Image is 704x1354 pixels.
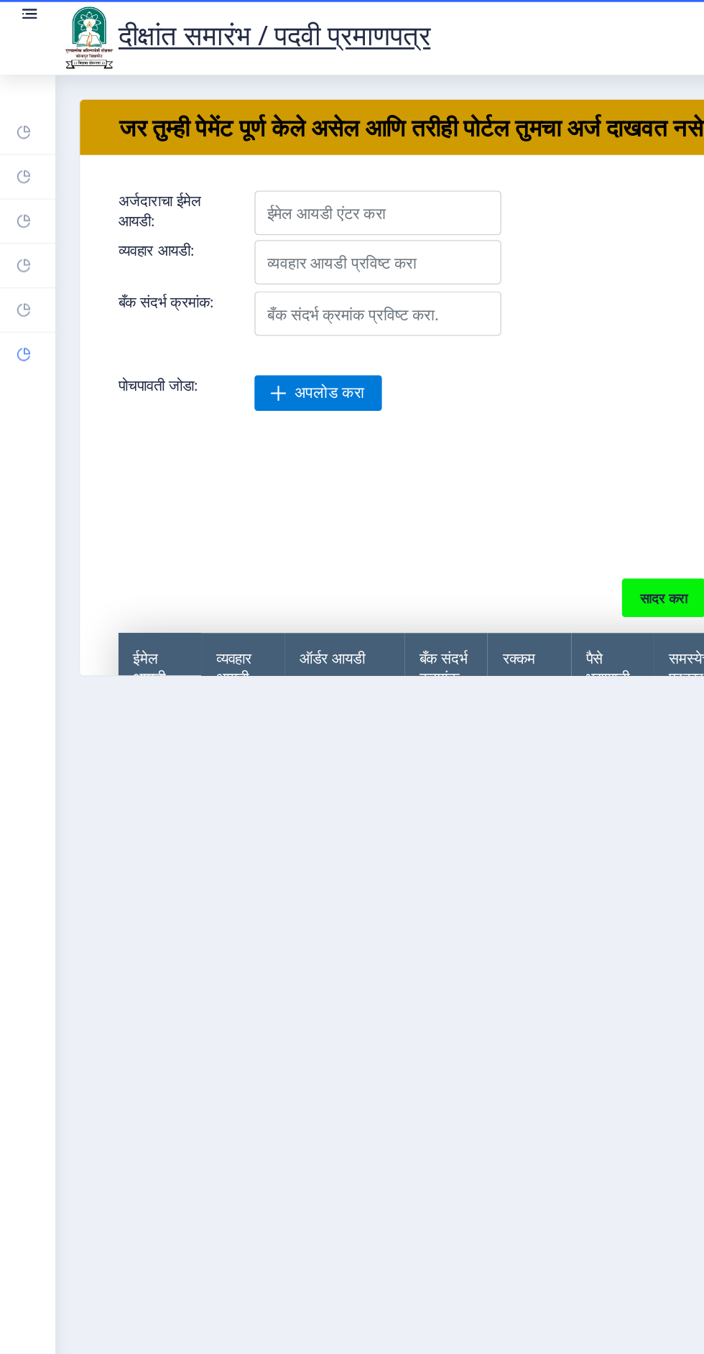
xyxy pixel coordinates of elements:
font: अपलोड करा [215,279,266,292]
button: सादर करा [452,420,514,450]
font: व्यवहार आयडी [157,471,183,500]
font: अर्जदाराचा ईमेल आयडी: [86,139,147,167]
font: जर तुम्ही पेमेंट पूर्ण केले असेल आणि तरीही पोर्टल तुमचा अर्ज दाखवत नसेल, तर खालील फॉर्म भरा. [87,80,657,104]
font: २०२५ [78,1325,104,1340]
font: व्यवहार आयडी: [86,175,142,189]
font: ईमेल आयडी [97,471,121,500]
img: लोगो [43,3,86,52]
font: टीप: [631,307,647,322]
font: बँक संदर्भ क्रमांक: [86,212,156,226]
font: टीप [547,471,561,486]
font: दीक्षांत समारंभ / पदवी प्रमाणपत्र [86,11,313,39]
font: बँक संदर्भ क्रमांक [305,471,341,500]
font: पेमेंटची तारीख: [630,146,685,160]
font: समस्येचा प्रकार [487,471,519,500]
input: ईमेल आयडी एंटर करा [185,139,365,171]
input: व्यवहार आयडी प्रविष्ट करा [185,175,365,207]
font: रक्कम (आकड्यांमध्ये): [631,219,686,248]
font: रक्कम [366,471,389,486]
font: द्वारे ♥ सह तयार केलेले [104,1325,187,1340]
font: पोचपावती जोडा: [86,273,144,287]
font: पैसे भरण्याची तारीख [427,471,458,514]
a: दीक्षांत समारंभ / पदवी प्रमाणपत्र [43,11,313,39]
a: एडुलॅब [55,1325,78,1340]
font: समस्येची स्थिती [608,471,641,500]
font: सादर करा [466,428,500,442]
font: ऑर्डर आयडी [218,471,266,486]
input: बँक संदर्भ क्रमांक प्रविष्ट करा. [185,212,365,244]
